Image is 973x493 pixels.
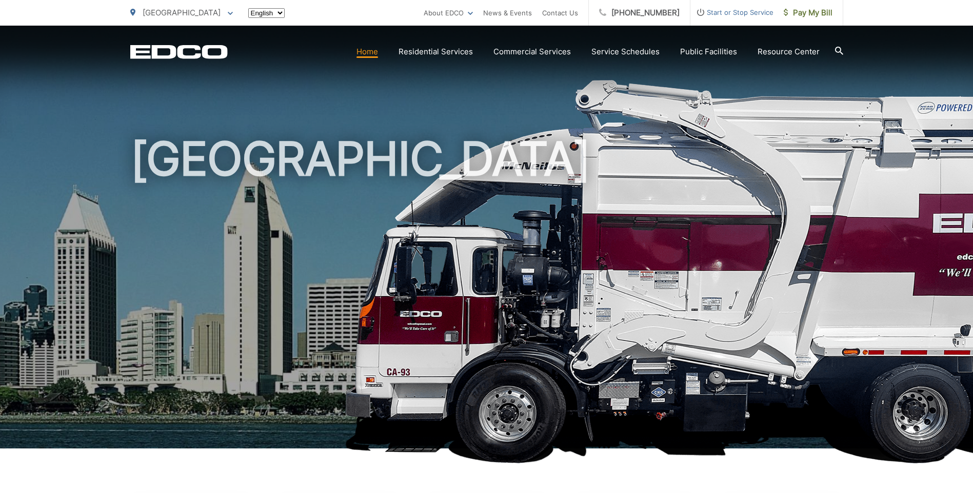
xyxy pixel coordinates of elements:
span: Pay My Bill [784,7,832,19]
a: About EDCO [424,7,473,19]
a: News & Events [483,7,532,19]
a: Public Facilities [680,46,737,58]
a: Home [356,46,378,58]
a: EDCD logo. Return to the homepage. [130,45,228,59]
select: Select a language [248,8,285,18]
a: Residential Services [399,46,473,58]
a: Resource Center [758,46,820,58]
a: Service Schedules [591,46,660,58]
h1: [GEOGRAPHIC_DATA] [130,133,843,458]
span: [GEOGRAPHIC_DATA] [143,8,221,17]
a: Commercial Services [493,46,571,58]
a: Contact Us [542,7,578,19]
